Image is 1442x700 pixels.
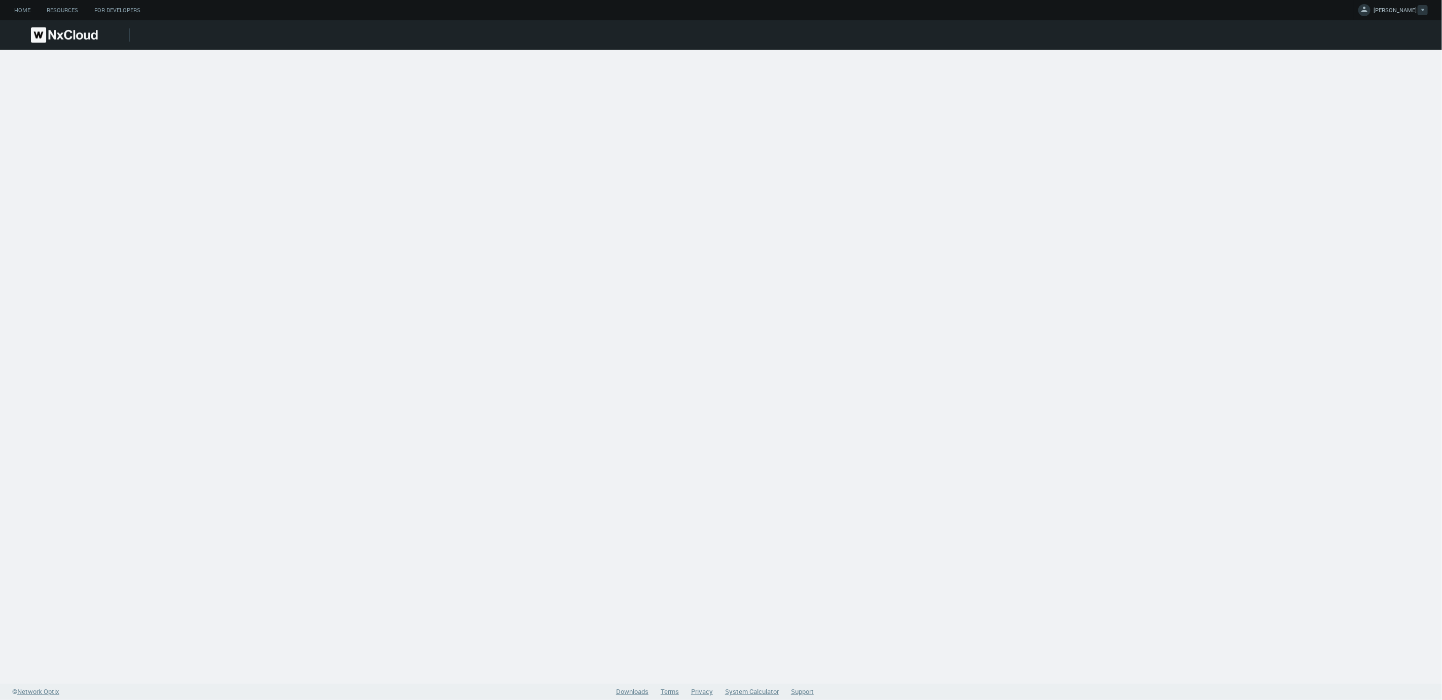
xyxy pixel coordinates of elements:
[39,4,86,17] a: Resources
[616,687,648,696] a: Downloads
[17,687,59,696] span: Network Optix
[661,687,679,696] a: Terms
[725,687,779,696] a: System Calculator
[1374,6,1417,18] span: [PERSON_NAME]
[12,687,59,697] a: ©Network Optix
[86,4,149,17] a: For Developers
[31,27,98,43] img: Nx Cloud logo
[6,4,39,17] a: Home
[791,687,814,696] a: Support
[691,687,713,696] a: Privacy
